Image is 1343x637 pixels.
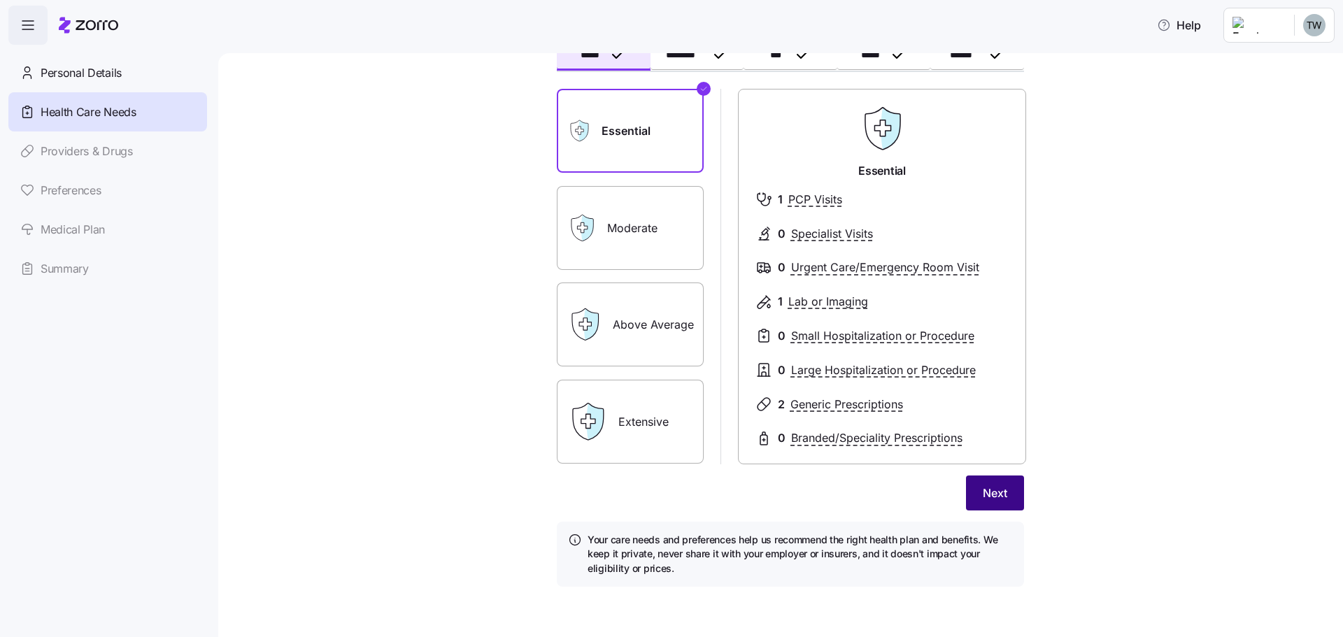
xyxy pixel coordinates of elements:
[858,162,905,180] span: Essential
[791,259,979,276] span: Urgent Care/Emergency Room Visit
[1157,17,1201,34] span: Help
[778,225,786,243] span: 0
[791,327,974,345] span: Small Hospitalization or Procedure
[8,92,207,131] a: Health Care Needs
[1303,14,1326,36] img: f3bdef7fd84280bec59618c8295f8d27
[1232,17,1283,34] img: Employer logo
[791,429,962,447] span: Branded/Speciality Prescriptions
[588,533,1013,575] h4: Your care needs and preferences help us recommend the right health plan and benefits. We keep it ...
[41,103,136,121] span: Health Care Needs
[41,64,122,82] span: Personal Details
[778,259,786,276] span: 0
[790,396,903,413] span: Generic Prescriptions
[788,293,868,310] span: Lab or Imaging
[1146,11,1212,39] button: Help
[791,225,873,243] span: Specialist Visits
[778,396,785,413] span: 2
[778,362,786,379] span: 0
[778,327,786,345] span: 0
[778,191,783,208] span: 1
[8,53,207,92] a: Personal Details
[557,89,704,173] label: Essential
[557,282,704,366] label: Above Average
[788,191,842,208] span: PCP Visits
[966,475,1024,510] button: Next
[699,80,708,97] svg: Checkmark
[778,293,783,310] span: 1
[791,362,976,379] span: Large Hospitalization or Procedure
[557,380,704,464] label: Extensive
[983,485,1007,501] span: Next
[557,186,704,270] label: Moderate
[778,429,786,447] span: 0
